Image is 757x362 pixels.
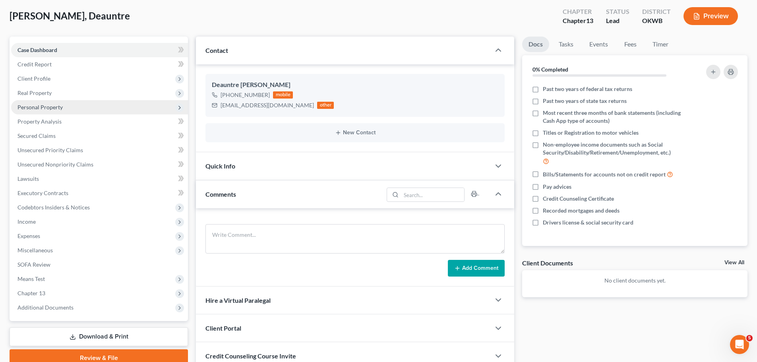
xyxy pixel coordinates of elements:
div: Lead [606,16,629,25]
span: Bills/Statements for accounts not on credit report [543,170,666,178]
span: Recorded mortgages and deeds [543,207,620,215]
a: Property Analysis [11,114,188,129]
span: Most recent three months of bank statements (including Cash App type of accounts) [543,109,684,125]
span: Past two years of state tax returns [543,97,627,105]
span: Secured Claims [17,132,56,139]
span: Means Test [17,275,45,282]
span: 13 [586,17,593,24]
span: Hire a Virtual Paralegal [205,296,271,304]
span: Case Dashboard [17,46,57,53]
span: Credit Counseling Certificate [543,195,614,203]
div: other [317,102,334,109]
span: Client Profile [17,75,50,82]
a: Docs [522,37,549,52]
span: Contact [205,46,228,54]
div: OKWB [642,16,671,25]
span: SOFA Review [17,261,50,268]
a: Unsecured Nonpriority Claims [11,157,188,172]
span: [PERSON_NAME], Deauntre [10,10,130,21]
span: Credit Report [17,61,52,68]
span: Unsecured Nonpriority Claims [17,161,93,168]
span: Quick Info [205,162,235,170]
div: Chapter [563,7,593,16]
iframe: Intercom live chat [730,335,749,354]
a: Events [583,37,614,52]
a: Secured Claims [11,129,188,143]
div: Chapter [563,16,593,25]
span: Codebtors Insiders & Notices [17,204,90,211]
a: Fees [618,37,643,52]
a: Timer [646,37,675,52]
div: Status [606,7,629,16]
p: No client documents yet. [529,277,741,285]
button: New Contact [212,130,498,136]
span: Additional Documents [17,304,74,311]
span: Past two years of federal tax returns [543,85,632,93]
span: Titles or Registration to motor vehicles [543,129,639,137]
span: Credit Counseling Course Invite [205,352,296,360]
span: Drivers license & social security card [543,219,633,226]
div: [EMAIL_ADDRESS][DOMAIN_NAME] [221,101,314,109]
span: Non-employee income documents such as Social Security/Disability/Retirement/Unemployment, etc.) [543,141,684,157]
span: Executory Contracts [17,190,68,196]
input: Search... [401,188,465,201]
div: [PHONE_NUMBER] [221,91,270,99]
strong: 0% Completed [532,66,568,73]
div: Client Documents [522,259,573,267]
span: 5 [746,335,753,341]
div: District [642,7,671,16]
span: Miscellaneous [17,247,53,254]
span: Personal Property [17,104,63,110]
a: Case Dashboard [11,43,188,57]
a: SOFA Review [11,257,188,272]
span: Unsecured Priority Claims [17,147,83,153]
span: Real Property [17,89,52,96]
div: Deauntre [PERSON_NAME] [212,80,498,90]
span: Expenses [17,232,40,239]
span: Lawsuits [17,175,39,182]
a: View All [724,260,744,265]
span: Comments [205,190,236,198]
a: Tasks [552,37,580,52]
span: Chapter 13 [17,290,45,296]
a: Credit Report [11,57,188,72]
a: Unsecured Priority Claims [11,143,188,157]
a: Lawsuits [11,172,188,186]
span: Client Portal [205,324,241,332]
span: Property Analysis [17,118,62,125]
a: Download & Print [10,327,188,346]
span: Pay advices [543,183,571,191]
button: Add Comment [448,260,505,277]
a: Executory Contracts [11,186,188,200]
div: mobile [273,91,293,99]
span: Income [17,218,36,225]
button: Preview [683,7,738,25]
